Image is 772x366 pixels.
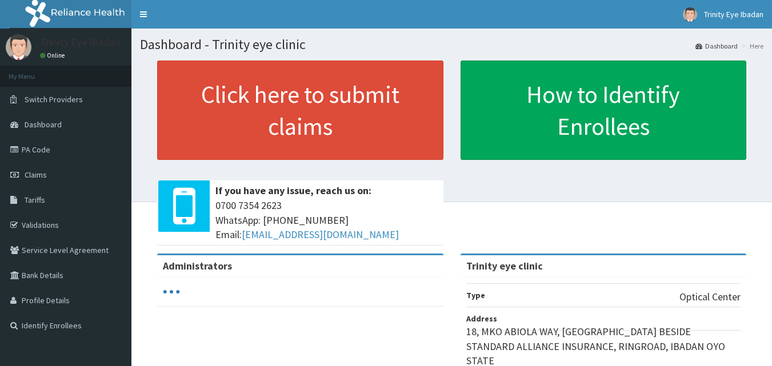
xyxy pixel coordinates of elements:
[466,313,497,324] b: Address
[466,290,485,300] b: Type
[679,289,741,304] p: Optical Center
[242,228,399,241] a: [EMAIL_ADDRESS][DOMAIN_NAME]
[25,170,47,180] span: Claims
[25,94,83,104] span: Switch Providers
[40,37,120,47] p: Trinity Eye Ibadan
[461,61,747,160] a: How to Identify Enrollees
[215,198,438,242] span: 0700 7354 2623 WhatsApp: [PHONE_NUMBER] Email:
[215,184,371,197] b: If you have any issue, reach us on:
[163,259,232,272] b: Administrators
[163,283,180,300] svg: audio-loading
[140,37,763,52] h1: Dashboard - Trinity eye clinic
[6,34,31,60] img: User Image
[157,61,443,160] a: Click here to submit claims
[739,41,763,51] li: Here
[695,41,738,51] a: Dashboard
[25,119,62,130] span: Dashboard
[25,195,45,205] span: Tariffs
[40,51,67,59] a: Online
[704,9,763,19] span: Trinity Eye Ibadan
[466,259,543,272] strong: Trinity eye clinic
[683,7,697,22] img: User Image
